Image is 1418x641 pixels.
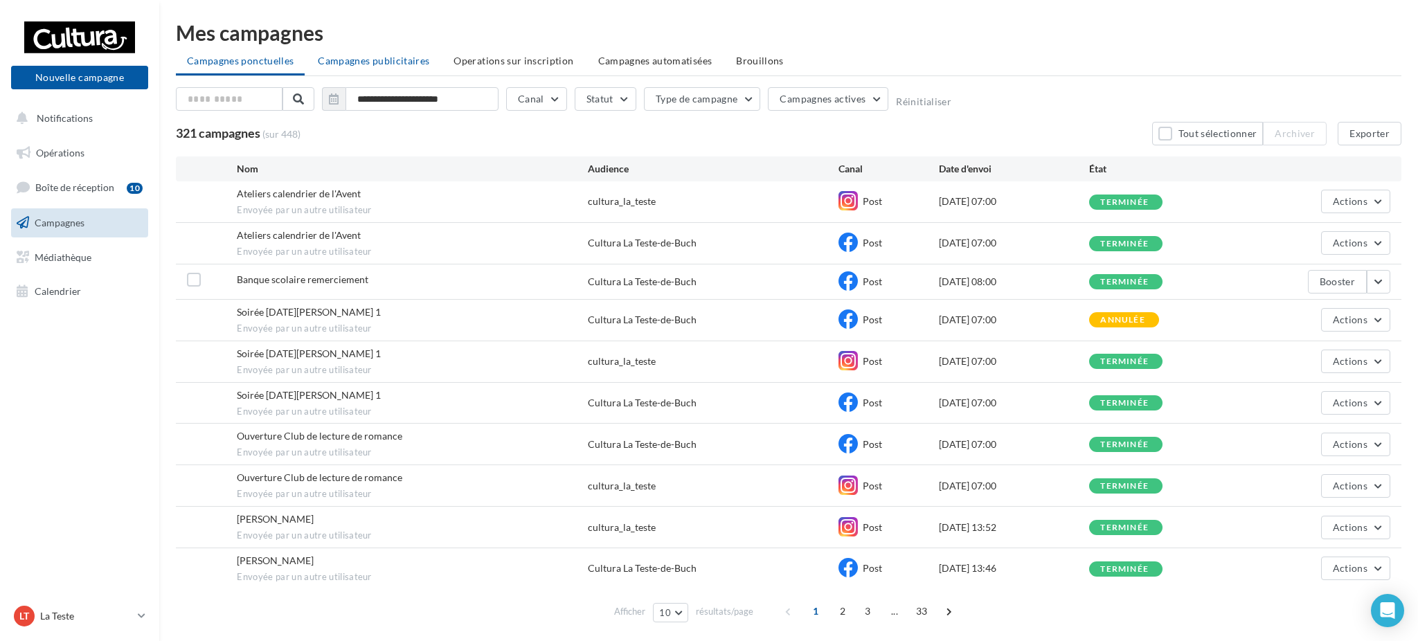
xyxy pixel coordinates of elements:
[832,600,854,622] span: 2
[11,603,148,629] a: LT La Teste
[659,607,671,618] span: 10
[1333,480,1367,491] span: Actions
[1308,270,1367,294] button: Booster
[37,112,93,124] span: Notifications
[588,313,697,327] div: Cultura La Teste-de-Buch
[939,521,1089,534] div: [DATE] 13:52
[1089,162,1239,176] div: État
[237,364,588,377] span: Envoyée par un autre utilisateur
[40,609,132,623] p: La Teste
[863,438,882,450] span: Post
[8,277,151,306] a: Calendrier
[1321,350,1390,373] button: Actions
[1100,523,1149,532] div: terminée
[863,237,882,249] span: Post
[8,172,151,202] a: Boîte de réception10
[237,554,314,566] span: Jean Mou
[939,354,1089,368] div: [DATE] 07:00
[1321,231,1390,255] button: Actions
[588,236,697,250] div: Cultura La Teste-de-Buch
[237,273,368,285] span: Banque scolaire remerciement
[883,600,906,622] span: ...
[588,561,697,575] div: Cultura La Teste-de-Buch
[35,181,114,193] span: Boîte de réception
[588,195,656,208] div: cultura_la_teste
[237,246,588,258] span: Envoyée par un autre utilisateur
[588,354,656,368] div: cultura_la_teste
[588,437,697,451] div: Cultura La Teste-de-Buch
[614,605,645,618] span: Afficher
[863,195,882,207] span: Post
[237,347,381,359] span: Soirée Mercredi Addams 1
[1152,122,1263,145] button: Tout sélectionner
[838,162,939,176] div: Canal
[237,513,314,525] span: Jean Moustache
[1321,190,1390,213] button: Actions
[1100,482,1149,491] div: terminée
[237,306,381,318] span: Soirée Mercredi Addams 1
[8,243,151,272] a: Médiathèque
[237,162,588,176] div: Nom
[1333,438,1367,450] span: Actions
[1100,316,1145,325] div: annulée
[896,96,951,107] button: Réinitialiser
[237,446,588,459] span: Envoyée par un autre utilisateur
[1100,399,1149,408] div: terminée
[1100,240,1149,249] div: terminée
[1333,521,1367,533] span: Actions
[1333,355,1367,367] span: Actions
[575,87,636,111] button: Statut
[588,275,697,289] div: Cultura La Teste-de-Buch
[237,204,588,217] span: Envoyée par un autre utilisateur
[588,162,838,176] div: Audience
[1333,195,1367,207] span: Actions
[939,236,1089,250] div: [DATE] 07:00
[1333,562,1367,574] span: Actions
[805,600,827,622] span: 1
[939,479,1089,493] div: [DATE] 07:00
[237,530,588,542] span: Envoyée par un autre utilisateur
[863,480,882,491] span: Post
[8,208,151,237] a: Campagnes
[36,147,84,159] span: Opérations
[939,313,1089,327] div: [DATE] 07:00
[910,600,933,622] span: 33
[237,229,361,241] span: Ateliers calendrier de l'Avent
[939,437,1089,451] div: [DATE] 07:00
[35,217,84,228] span: Campagnes
[653,603,688,622] button: 10
[588,479,656,493] div: cultura_la_teste
[237,188,361,199] span: Ateliers calendrier de l'Avent
[1371,594,1404,627] div: Open Intercom Messenger
[939,561,1089,575] div: [DATE] 13:46
[1321,557,1390,580] button: Actions
[856,600,879,622] span: 3
[8,104,145,133] button: Notifications
[588,521,656,534] div: cultura_la_teste
[1333,397,1367,408] span: Actions
[506,87,567,111] button: Canal
[1100,198,1149,207] div: terminée
[237,571,588,584] span: Envoyée par un autre utilisateur
[1321,474,1390,498] button: Actions
[262,127,300,141] span: (sur 448)
[863,521,882,533] span: Post
[237,488,588,500] span: Envoyée par un autre utilisateur
[237,430,402,442] span: Ouverture Club de lecture de romance
[237,471,402,483] span: Ouverture Club de lecture de romance
[588,396,697,410] div: Cultura La Teste-de-Buch
[939,195,1089,208] div: [DATE] 07:00
[939,162,1089,176] div: Date d'envoi
[176,125,260,141] span: 321 campagnes
[863,355,882,367] span: Post
[736,55,784,66] span: Brouillons
[1321,391,1390,415] button: Actions
[1333,237,1367,249] span: Actions
[939,275,1089,289] div: [DATE] 08:00
[1321,308,1390,332] button: Actions
[1321,433,1390,456] button: Actions
[19,609,29,623] span: LT
[1100,565,1149,574] div: terminée
[176,22,1401,43] div: Mes campagnes
[598,55,712,66] span: Campagnes automatisées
